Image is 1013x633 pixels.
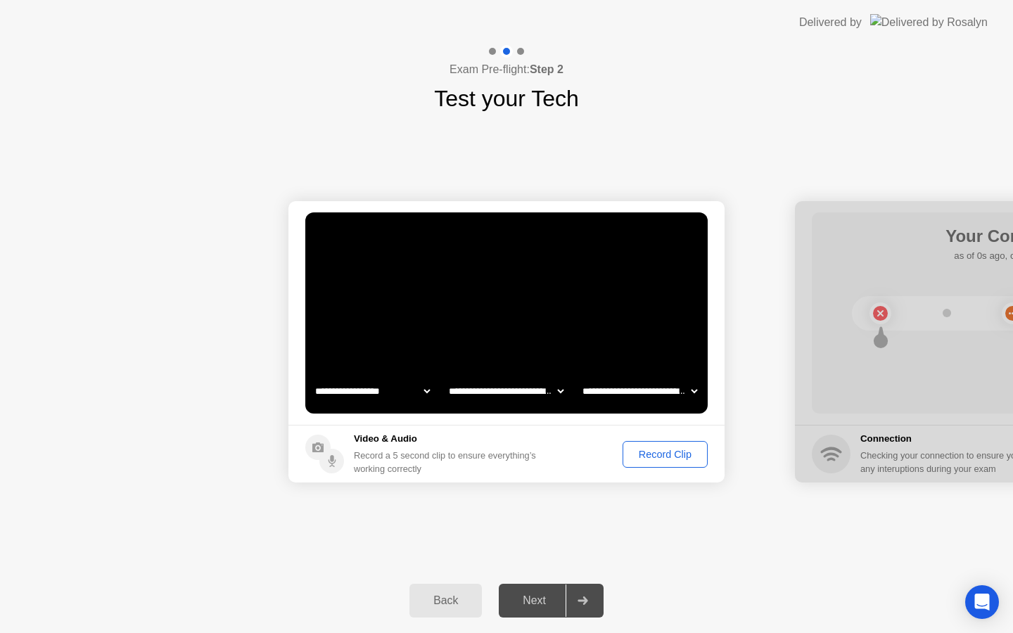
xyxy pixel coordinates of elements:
[414,594,478,607] div: Back
[799,14,862,31] div: Delivered by
[499,584,604,618] button: Next
[503,594,566,607] div: Next
[580,377,700,405] select: Available microphones
[870,14,988,30] img: Delivered by Rosalyn
[627,449,703,460] div: Record Clip
[354,432,542,446] h5: Video & Audio
[450,61,563,78] h4: Exam Pre-flight:
[409,584,482,618] button: Back
[530,63,563,75] b: Step 2
[434,82,579,115] h1: Test your Tech
[965,585,999,619] div: Open Intercom Messenger
[446,377,566,405] select: Available speakers
[623,441,708,468] button: Record Clip
[312,377,433,405] select: Available cameras
[354,449,542,475] div: Record a 5 second clip to ensure everything’s working correctly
